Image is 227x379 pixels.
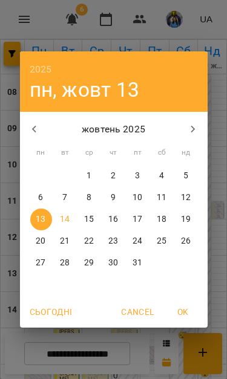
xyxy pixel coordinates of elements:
[60,257,70,269] p: 28
[181,192,191,204] p: 12
[157,192,166,204] p: 11
[169,305,198,319] span: OK
[103,147,125,159] span: чт
[121,305,154,319] span: Cancel
[30,209,52,230] button: 13
[79,165,100,187] button: 1
[176,187,197,209] button: 12
[30,61,52,78] button: 2025
[108,257,118,269] p: 30
[84,235,94,247] p: 22
[133,213,142,225] p: 17
[79,209,100,230] button: 15
[108,213,118,225] p: 16
[36,257,45,269] p: 27
[54,147,76,159] span: вт
[127,209,149,230] button: 17
[111,170,116,182] p: 2
[36,235,45,247] p: 20
[127,147,149,159] span: пт
[103,230,125,252] button: 23
[103,187,125,209] button: 9
[60,235,70,247] p: 21
[133,235,142,247] p: 24
[54,230,76,252] button: 21
[87,192,91,204] p: 8
[30,147,52,159] span: пн
[151,230,173,252] button: 25
[111,192,116,204] p: 9
[79,230,100,252] button: 22
[183,170,188,182] p: 5
[127,252,149,274] button: 31
[54,209,76,230] button: 14
[133,257,142,269] p: 31
[48,122,179,137] p: жовтень 2025
[151,209,173,230] button: 18
[38,192,43,204] p: 6
[84,213,94,225] p: 15
[151,187,173,209] button: 11
[30,305,73,319] span: Сьогодні
[176,165,197,187] button: 5
[127,165,149,187] button: 3
[84,257,94,269] p: 29
[135,170,140,182] p: 3
[54,187,76,209] button: 7
[157,235,166,247] p: 25
[30,187,52,209] button: 6
[159,170,164,182] p: 4
[36,213,45,225] p: 13
[30,77,140,102] button: пн, жовт 13
[79,252,100,274] button: 29
[87,170,91,182] p: 1
[176,209,197,230] button: 19
[181,235,191,247] p: 26
[103,252,125,274] button: 30
[151,147,173,159] span: сб
[60,213,70,225] p: 14
[116,301,159,323] button: Cancel
[62,192,67,204] p: 7
[79,187,100,209] button: 8
[30,252,52,274] button: 27
[103,209,125,230] button: 16
[181,213,191,225] p: 19
[151,165,173,187] button: 4
[79,147,100,159] span: ср
[127,187,149,209] button: 10
[30,230,52,252] button: 20
[164,301,203,323] button: OK
[157,213,166,225] p: 18
[176,147,197,159] span: нд
[108,235,118,247] p: 23
[103,165,125,187] button: 2
[54,252,76,274] button: 28
[25,301,77,323] button: Сьогодні
[127,230,149,252] button: 24
[176,230,197,252] button: 26
[133,192,142,204] p: 10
